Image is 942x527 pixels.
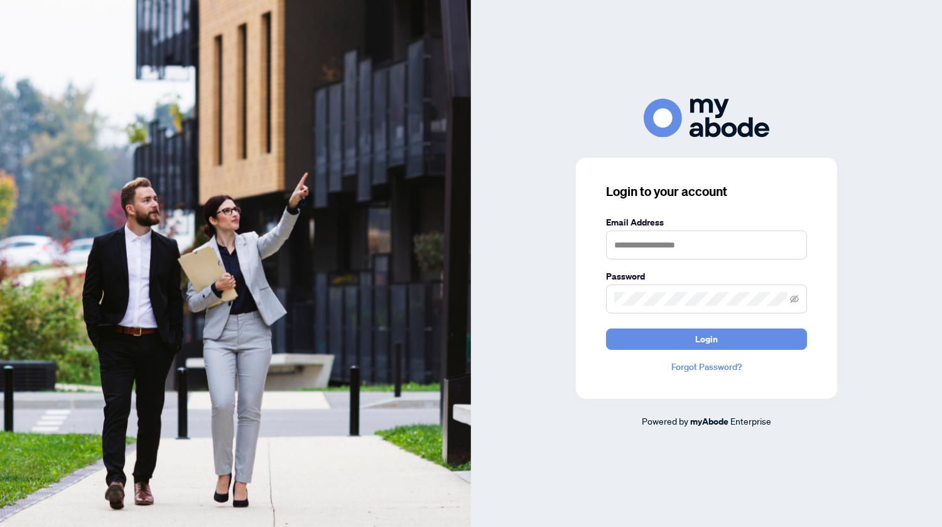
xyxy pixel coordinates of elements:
label: Email Address [606,215,807,229]
h3: Login to your account [606,183,807,200]
span: Login [695,329,718,349]
img: ma-logo [644,99,769,137]
button: Login [606,329,807,350]
a: Forgot Password? [606,360,807,374]
span: eye-invisible [790,295,799,303]
span: Powered by [642,415,688,426]
a: myAbode [690,415,728,428]
label: Password [606,269,807,283]
span: Enterprise [730,415,771,426]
